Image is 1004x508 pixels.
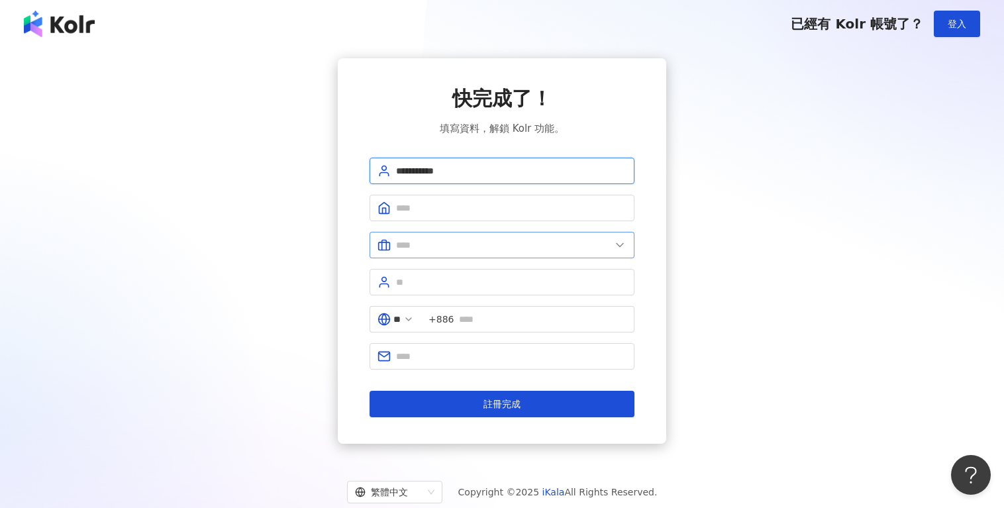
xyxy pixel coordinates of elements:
a: iKala [542,487,565,497]
span: 註冊完成 [483,399,521,409]
button: 註冊完成 [370,391,634,417]
span: 登入 [948,19,966,29]
iframe: Help Scout Beacon - Open [951,455,991,495]
span: 已經有 Kolr 帳號了？ [791,16,923,32]
button: 登入 [934,11,980,37]
span: 填寫資料，解鎖 Kolr 功能。 [440,121,564,136]
div: 繁體中文 [355,482,423,503]
span: 快完成了！ [452,85,552,113]
span: +886 [428,312,454,327]
span: Copyright © 2025 All Rights Reserved. [458,484,658,500]
img: logo [24,11,95,37]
